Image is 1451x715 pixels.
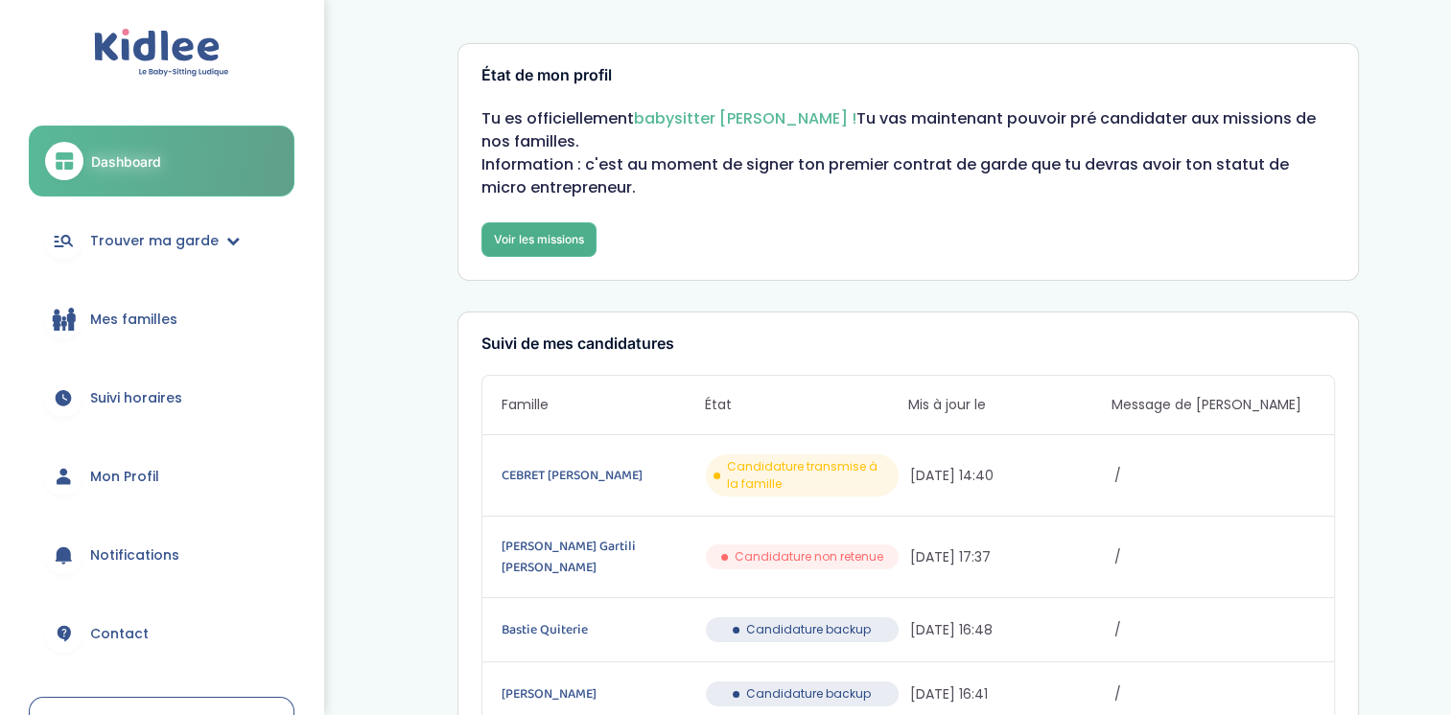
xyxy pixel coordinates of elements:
span: [DATE] 17:37 [910,547,1111,567]
span: [DATE] 16:48 [910,620,1111,640]
img: logo.svg [94,29,229,78]
a: Notifications [29,520,294,589]
a: Trouver ma garde [29,206,294,275]
h3: Suivi de mes candidatures [481,335,1335,353]
span: Trouver ma garde [90,231,219,251]
span: / [1114,684,1315,704]
span: Notifications [90,545,179,565]
span: / [1114,466,1315,486]
a: Mes familles [29,285,294,354]
span: Mes familles [90,310,177,330]
span: Famille [502,395,705,415]
a: CEBRET [PERSON_NAME] [502,465,702,486]
span: Mis à jour le [908,395,1112,415]
span: Message de [PERSON_NAME] [1112,395,1315,415]
span: Dashboard [91,151,161,172]
h3: État de mon profil [481,67,1335,84]
span: Mon Profil [90,467,159,487]
span: / [1114,620,1315,640]
span: [DATE] 16:41 [910,684,1111,704]
span: Contact [90,624,149,644]
a: Bastie Quiterie [502,619,702,640]
span: Candidature non retenue [735,548,883,565]
a: [PERSON_NAME] Gartili [PERSON_NAME] [502,536,702,578]
span: babysitter [PERSON_NAME] ! [634,107,856,129]
span: / [1114,547,1315,567]
a: Voir les missions [481,222,597,257]
p: Tu es officiellement Tu vas maintenant pouvoir pré candidater aux missions de nos familles. [481,107,1335,153]
a: Contact [29,599,294,668]
a: Dashboard [29,126,294,196]
span: Suivi horaires [90,388,182,408]
span: [DATE] 14:40 [910,466,1111,486]
span: Candidature backup [746,685,871,703]
span: Candidature backup [746,621,871,638]
span: État [705,395,908,415]
a: Suivi horaires [29,363,294,432]
a: [PERSON_NAME] [502,683,702,704]
a: Mon Profil [29,442,294,511]
p: Information : c'est au moment de signer ton premier contrat de garde que tu devras avoir ton stat... [481,153,1335,199]
span: Candidature transmise à la famille [727,458,891,493]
